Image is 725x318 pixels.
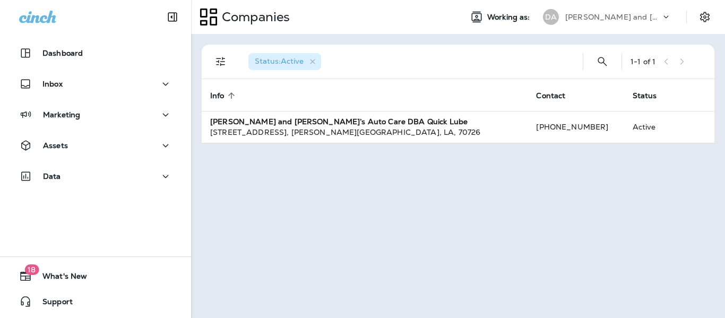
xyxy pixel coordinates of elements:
[210,127,519,137] div: [STREET_ADDRESS] , [PERSON_NAME][GEOGRAPHIC_DATA] , LA , 70726
[210,117,468,126] strong: [PERSON_NAME] and [PERSON_NAME]’s Auto Care DBA Quick Lube
[633,91,657,100] span: Status
[543,9,559,25] div: DA
[536,91,565,100] span: Contact
[32,297,73,310] span: Support
[32,272,87,285] span: What's New
[592,51,613,72] button: Search Companies
[11,265,180,287] button: 18What's New
[11,291,180,312] button: Support
[536,91,579,100] span: Contact
[631,57,655,66] div: 1 - 1 of 1
[624,111,682,143] td: Active
[24,264,39,275] span: 18
[42,49,83,57] p: Dashboard
[43,141,68,150] p: Assets
[633,91,671,100] span: Status
[42,80,63,88] p: Inbox
[210,91,238,100] span: Info
[210,51,231,72] button: Filters
[11,73,180,94] button: Inbox
[11,135,180,156] button: Assets
[158,6,187,28] button: Collapse Sidebar
[255,56,304,66] span: Status : Active
[43,110,80,119] p: Marketing
[695,7,714,27] button: Settings
[43,172,61,181] p: Data
[248,53,321,70] div: Status:Active
[11,104,180,125] button: Marketing
[565,13,661,21] p: [PERSON_NAME] and [PERSON_NAME]’s Auto Care DBA Quick Lube
[528,111,624,143] td: [PHONE_NUMBER]
[11,166,180,187] button: Data
[218,9,290,25] p: Companies
[210,91,225,100] span: Info
[11,42,180,64] button: Dashboard
[487,13,532,22] span: Working as:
